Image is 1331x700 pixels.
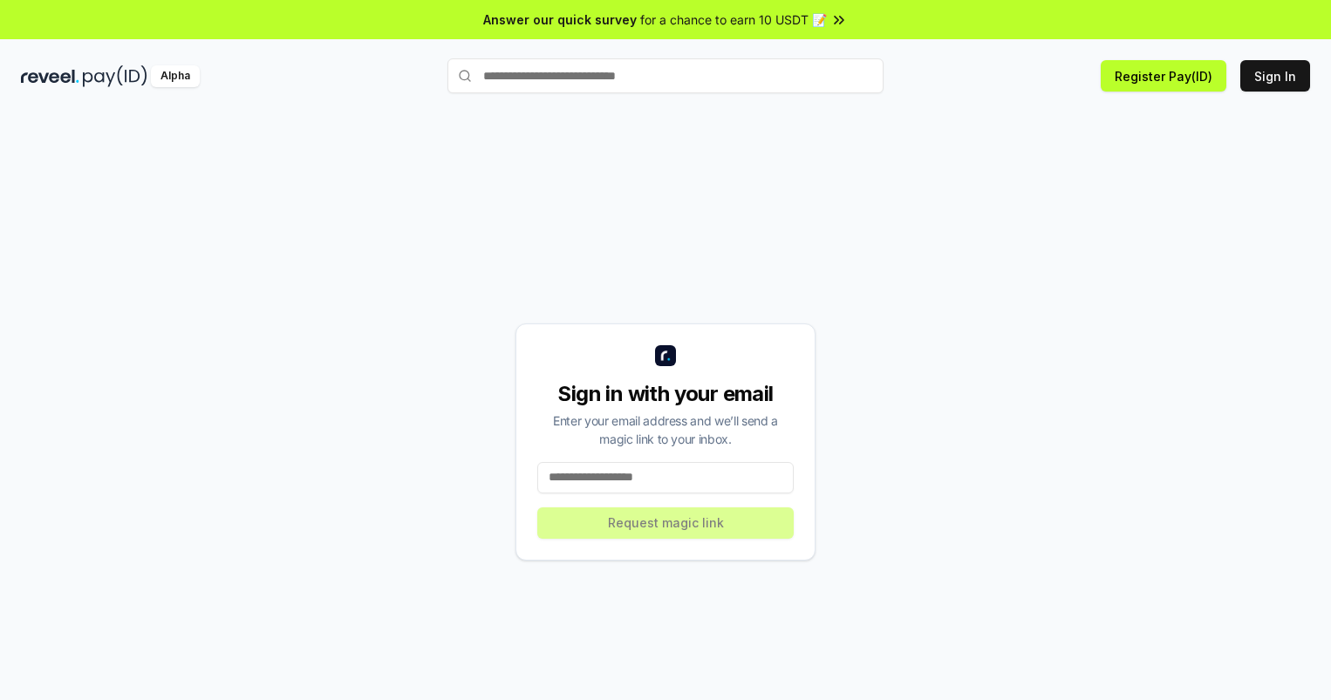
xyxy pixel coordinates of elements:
span: Answer our quick survey [483,10,637,29]
button: Sign In [1240,60,1310,92]
img: pay_id [83,65,147,87]
img: logo_small [655,345,676,366]
div: Sign in with your email [537,380,794,408]
div: Alpha [151,65,200,87]
span: for a chance to earn 10 USDT 📝 [640,10,827,29]
div: Enter your email address and we’ll send a magic link to your inbox. [537,411,794,448]
button: Register Pay(ID) [1101,60,1226,92]
img: reveel_dark [21,65,79,87]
